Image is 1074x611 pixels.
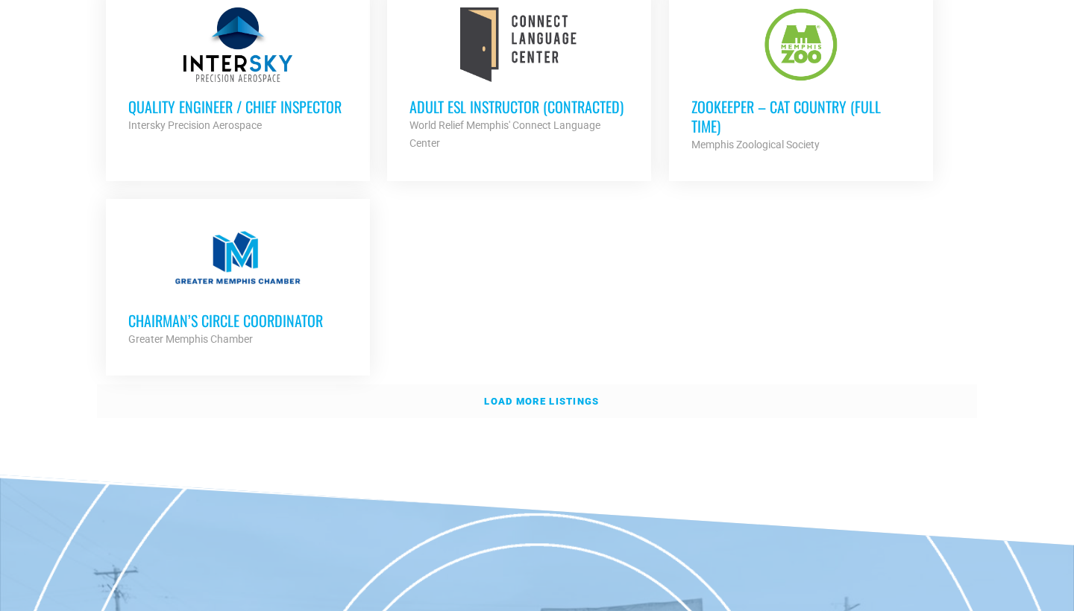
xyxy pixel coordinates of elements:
a: Load more listings [97,384,977,419]
h3: Quality Engineer / Chief Inspector [128,97,348,116]
strong: Memphis Zoological Society [691,139,820,151]
h3: Zookeeper – Cat Country (Full Time) [691,97,911,136]
strong: Intersky Precision Aerospace [128,119,262,131]
h3: Chairman’s Circle Coordinator [128,311,348,330]
strong: Greater Memphis Chamber [128,333,253,345]
a: Chairman’s Circle Coordinator Greater Memphis Chamber [106,199,370,370]
strong: World Relief Memphis' Connect Language Center [409,119,600,149]
h3: Adult ESL Instructor (Contracted) [409,97,629,116]
strong: Load more listings [484,396,599,407]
